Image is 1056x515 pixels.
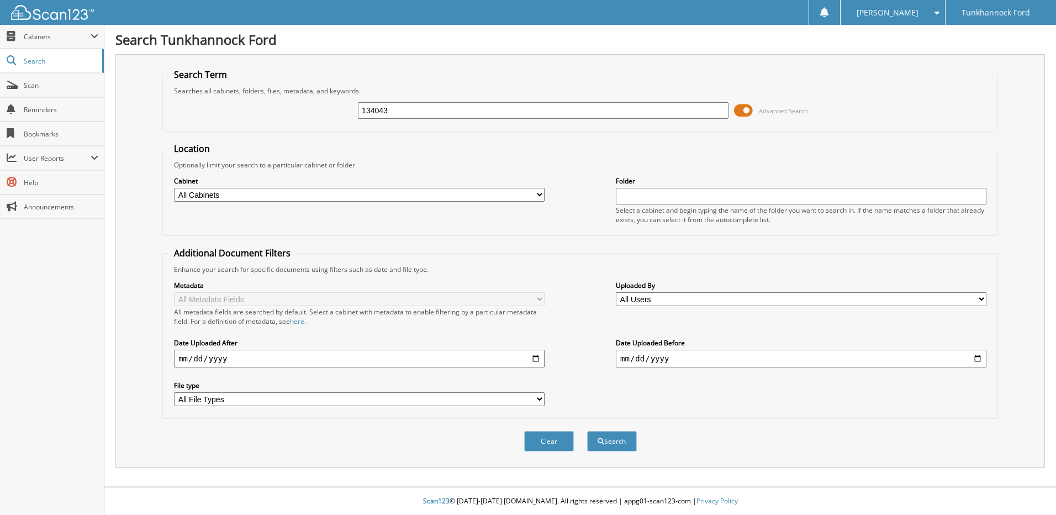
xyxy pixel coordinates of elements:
[1001,462,1056,515] iframe: Chat Widget
[24,105,98,114] span: Reminders
[616,206,986,224] div: Select a cabinet and begin typing the name of the folder you want to search in. If the name match...
[24,154,91,163] span: User Reports
[759,107,808,115] span: Advanced Search
[24,129,98,139] span: Bookmarks
[174,307,545,326] div: All metadata fields are searched by default. Select a cabinet with metadata to enable filtering b...
[168,143,215,155] legend: Location
[24,202,98,212] span: Announcements
[24,178,98,187] span: Help
[524,431,574,451] button: Clear
[24,56,97,66] span: Search
[616,176,986,186] label: Folder
[857,9,918,16] span: [PERSON_NAME]
[174,350,545,367] input: start
[962,9,1030,16] span: Tunkhannock Ford
[616,350,986,367] input: end
[168,265,992,274] div: Enhance your search for specific documents using filters such as date and file type.
[290,317,304,326] a: here
[168,160,992,170] div: Optionally limit your search to a particular cabinet or folder
[423,496,450,506] span: Scan123
[11,5,94,20] img: scan123-logo-white.svg
[174,381,545,390] label: File type
[24,32,91,41] span: Cabinets
[696,496,738,506] a: Privacy Policy
[104,488,1056,515] div: © [DATE]-[DATE] [DOMAIN_NAME]. All rights reserved | appg01-scan123-com |
[174,338,545,348] label: Date Uploaded After
[616,338,986,348] label: Date Uploaded Before
[115,30,1045,49] h1: Search Tunkhannock Ford
[616,281,986,290] label: Uploaded By
[168,69,233,81] legend: Search Term
[174,176,545,186] label: Cabinet
[168,247,296,259] legend: Additional Document Filters
[24,81,98,90] span: Scan
[174,281,545,290] label: Metadata
[168,86,992,96] div: Searches all cabinets, folders, files, metadata, and keywords
[587,431,637,451] button: Search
